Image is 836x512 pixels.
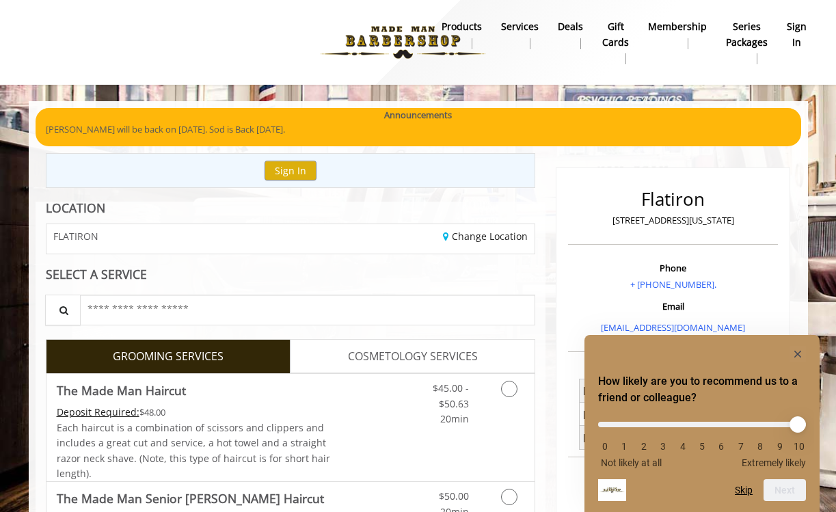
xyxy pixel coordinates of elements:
[638,17,716,53] a: MembershipMembership
[501,19,539,34] b: Services
[384,108,452,122] b: Announcements
[568,364,778,373] h3: Opening Hours
[602,19,629,50] b: gift cards
[630,278,716,291] a: + [PHONE_NUMBER].
[57,421,330,480] span: Each haircut is a combination of scissors and clippers and includes a great cut and service, a ho...
[656,441,670,452] li: 3
[491,17,548,53] a: ServicesServices
[579,426,673,449] td: [DATE]
[548,17,593,53] a: DealsDeals
[598,412,806,468] div: How likely are you to recommend us to a friend or colleague? Select an option from 0 to 10, with ...
[695,441,709,452] li: 5
[716,17,777,68] a: Series packagesSeries packages
[46,122,791,137] p: [PERSON_NAME] will be back on [DATE]. Sod is Back [DATE].
[443,230,528,243] a: Change Location
[764,479,806,501] button: Next question
[113,348,224,366] span: GROOMING SERVICES
[598,441,612,452] li: 0
[676,441,690,452] li: 4
[571,213,774,228] p: [STREET_ADDRESS][US_STATE]
[593,17,638,68] a: Gift cardsgift cards
[790,346,806,362] button: Hide survey
[648,19,707,34] b: Membership
[579,379,673,402] td: [DATE] To [DATE]
[265,161,316,180] button: Sign In
[45,295,81,325] button: Service Search
[57,405,332,420] div: $48.00
[735,485,753,496] button: Skip
[53,231,98,241] span: FLATIRON
[440,412,469,425] span: 20min
[714,441,728,452] li: 6
[598,373,806,406] h2: How likely are you to recommend us to a friend or colleague? Select an option from 0 to 10, with ...
[792,441,806,452] li: 10
[777,17,816,53] a: sign insign in
[571,301,774,311] h3: Email
[571,263,774,273] h3: Phone
[787,19,807,50] b: sign in
[579,403,673,426] td: [DATE]
[601,457,662,468] span: Not likely at all
[432,17,491,53] a: Productsproducts
[46,200,105,216] b: LOCATION
[734,441,748,452] li: 7
[742,457,806,468] span: Extremely likely
[726,19,768,50] b: Series packages
[601,321,745,334] a: [EMAIL_ADDRESS][DOMAIN_NAME]
[46,268,536,281] div: SELECT A SERVICE
[753,441,767,452] li: 8
[617,441,631,452] li: 1
[773,441,787,452] li: 9
[571,189,774,209] h2: Flatiron
[439,489,469,502] span: $50.00
[637,441,651,452] li: 2
[57,381,186,400] b: The Made Man Haircut
[433,381,469,409] span: $45.00 - $50.63
[309,5,497,80] img: Made Man Barbershop logo
[57,489,324,508] b: The Made Man Senior [PERSON_NAME] Haircut
[558,19,583,34] b: Deals
[442,19,482,34] b: products
[598,346,806,501] div: How likely are you to recommend us to a friend or colleague? Select an option from 0 to 10, with ...
[348,348,478,366] span: COSMETOLOGY SERVICES
[57,405,139,418] span: This service needs some Advance to be paid before we block your appointment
